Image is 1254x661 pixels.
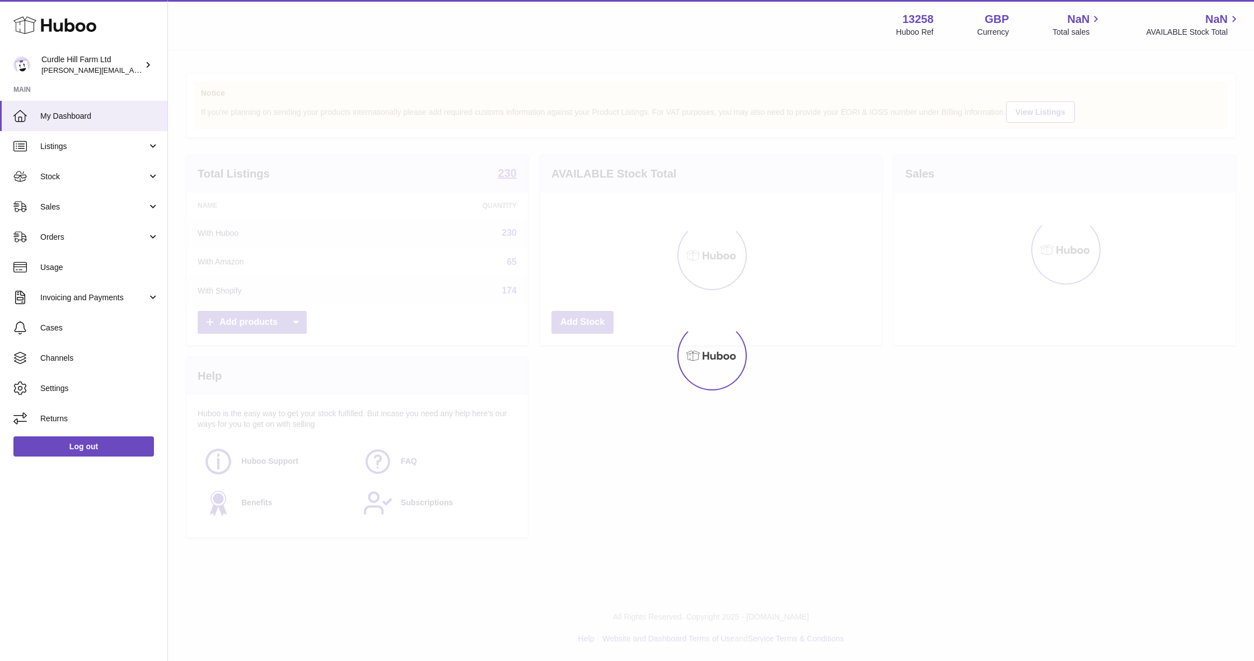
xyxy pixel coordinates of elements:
img: miranda@diddlysquatfarmshop.com [13,57,30,73]
span: Usage [40,262,159,273]
span: [PERSON_NAME][EMAIL_ADDRESS][DOMAIN_NAME] [41,66,224,75]
span: Invoicing and Payments [40,292,147,303]
div: Curdle Hill Farm Ltd [41,54,142,76]
a: NaN AVAILABLE Stock Total [1146,12,1241,38]
span: Channels [40,353,159,364]
span: Sales [40,202,147,212]
span: Settings [40,383,159,394]
div: Currency [977,27,1009,38]
span: Cases [40,323,159,333]
strong: 13258 [902,12,934,27]
span: Stock [40,171,147,182]
strong: GBP [985,12,1009,27]
a: NaN Total sales [1052,12,1102,38]
span: Orders [40,232,147,243]
a: Log out [13,436,154,457]
span: Listings [40,141,147,152]
span: NaN [1205,12,1228,27]
span: Total sales [1052,27,1102,38]
div: Huboo Ref [896,27,934,38]
span: NaN [1067,12,1089,27]
span: Returns [40,413,159,424]
span: My Dashboard [40,111,159,122]
span: AVAILABLE Stock Total [1146,27,1241,38]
